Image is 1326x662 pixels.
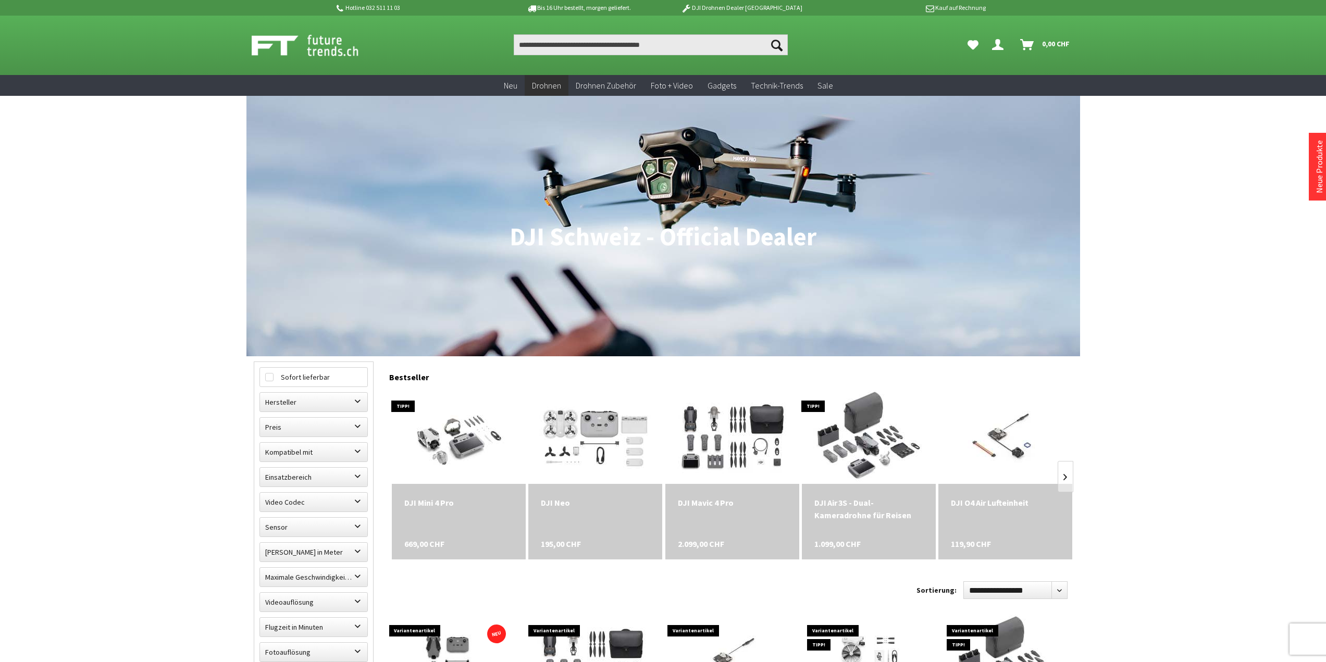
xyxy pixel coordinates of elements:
a: Sale [810,75,840,96]
img: Shop Futuretrends - zur Startseite wechseln [252,32,381,58]
label: Flugzeit in Minuten [260,618,367,636]
span: Gadgets [708,80,736,91]
div: DJI Neo [541,496,650,509]
label: Maximale Geschwindigkeit in km/h [260,568,367,586]
span: 119,90 CHF [951,538,991,550]
label: Kompatibel mit [260,443,367,461]
span: Sale [817,80,833,91]
a: Drohnen [525,75,568,96]
div: Bestseller [389,361,1073,388]
p: Kauf auf Rechnung [823,2,986,14]
span: Neu [504,80,517,91]
span: 0,00 CHF [1042,35,1070,52]
a: DJI Air 3S - Dual-Kameradrohne für Reisen 1.099,00 CHF [814,496,923,521]
a: Dein Konto [988,34,1012,55]
span: 195,00 CHF [541,538,581,550]
a: Foto + Video [643,75,700,96]
span: Drohnen Zubehör [576,80,636,91]
img: DJI O4 Air Lufteinheit [943,390,1068,484]
div: DJI Mavic 4 Pro [678,496,787,509]
input: Produkt, Marke, Kategorie, EAN, Artikelnummer… [514,34,788,55]
img: DJI Mavic 4 Pro [670,390,795,484]
span: 1.099,00 CHF [814,538,861,550]
img: DJI Mini 4 Pro [400,390,517,484]
label: Video Codec [260,493,367,511]
p: Bis 16 Uhr bestellt, morgen geliefert. [498,2,660,14]
a: DJI Neo 195,00 CHF [541,496,650,509]
h1: DJI Schweiz - Official Dealer [254,224,1073,250]
div: DJI Air 3S - Dual-Kameradrohne für Reisen [814,496,923,521]
a: Gadgets [700,75,743,96]
span: Drohnen [532,80,561,91]
a: Warenkorb [1016,34,1075,55]
img: DJI Neo [540,390,651,484]
button: Suchen [766,34,788,55]
label: Sortierung: [916,582,957,598]
label: Videoauflösung [260,593,367,611]
label: Preis [260,418,367,436]
span: Foto + Video [651,80,693,91]
a: Drohnen Zubehör [568,75,643,96]
span: 2.099,00 CHF [678,538,724,550]
label: Sensor [260,518,367,536]
label: Einsatzbereich [260,468,367,486]
label: Fotoauflösung [260,643,367,661]
a: Technik-Trends [743,75,810,96]
a: Meine Favoriten [962,34,984,55]
a: Neu [497,75,525,96]
label: Hersteller [260,393,367,411]
a: Neue Produkte [1314,140,1324,193]
div: DJI O4 Air Lufteinheit [951,496,1060,509]
div: DJI Mini 4 Pro [404,496,513,509]
span: Technik-Trends [751,80,803,91]
img: DJI Air 3S - Dual-Kameradrohne für Reisen [813,390,924,484]
span: 669,00 CHF [404,538,444,550]
label: Maximale Flughöhe in Meter [260,543,367,561]
a: DJI O4 Air Lufteinheit 119,90 CHF [951,496,1060,509]
a: DJI Mini 4 Pro 669,00 CHF [404,496,513,509]
label: Sofort lieferbar [260,368,367,386]
p: DJI Drohnen Dealer [GEOGRAPHIC_DATA] [660,2,823,14]
p: Hotline 032 511 11 03 [335,2,498,14]
a: DJI Mavic 4 Pro 2.099,00 CHF [678,496,787,509]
